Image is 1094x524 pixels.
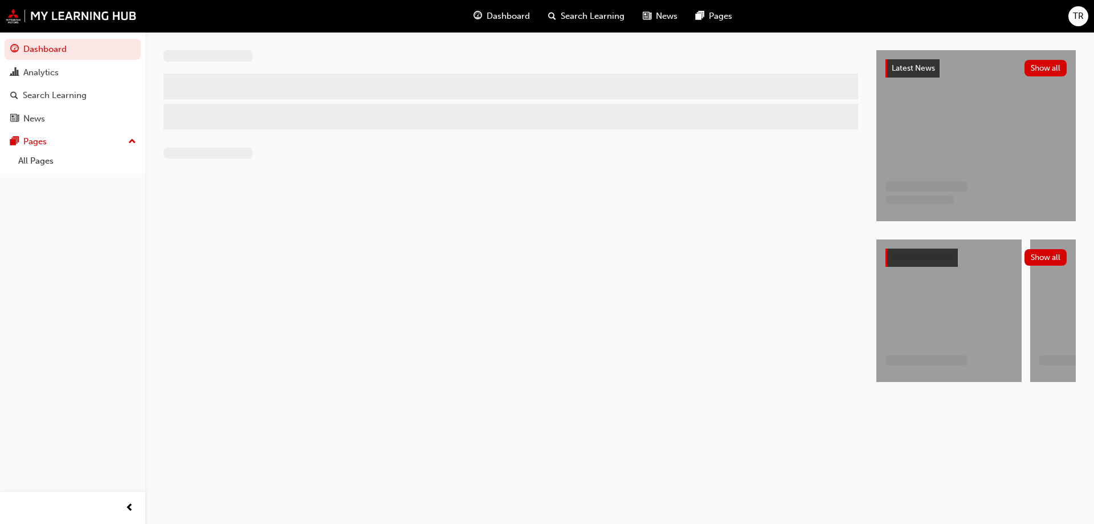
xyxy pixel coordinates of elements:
span: news-icon [643,9,651,23]
a: Analytics [5,62,141,83]
span: Latest News [892,63,935,73]
span: chart-icon [10,68,19,78]
span: guage-icon [473,9,482,23]
span: search-icon [10,91,18,101]
span: TR [1073,10,1084,23]
img: mmal [6,9,137,23]
button: Pages [5,131,141,152]
span: pages-icon [696,9,704,23]
a: news-iconNews [634,5,687,28]
span: news-icon [10,114,19,124]
button: Show all [1024,249,1067,266]
a: guage-iconDashboard [464,5,539,28]
span: News [656,10,677,23]
span: Search Learning [561,10,624,23]
a: Dashboard [5,39,141,60]
a: Search Learning [5,85,141,106]
a: Latest NewsShow all [885,59,1067,78]
a: search-iconSearch Learning [539,5,634,28]
span: Dashboard [487,10,530,23]
div: Search Learning [23,89,87,102]
span: pages-icon [10,137,19,147]
div: Analytics [23,66,59,79]
a: Show all [885,249,1067,267]
span: guage-icon [10,44,19,55]
span: prev-icon [125,501,134,515]
span: Pages [709,10,732,23]
a: News [5,108,141,129]
span: up-icon [128,135,136,149]
button: Show all [1024,60,1067,76]
a: All Pages [14,152,141,170]
a: pages-iconPages [687,5,741,28]
div: Pages [23,135,47,148]
span: search-icon [548,9,556,23]
div: News [23,112,45,125]
button: DashboardAnalyticsSearch LearningNews [5,36,141,131]
button: TR [1068,6,1088,26]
